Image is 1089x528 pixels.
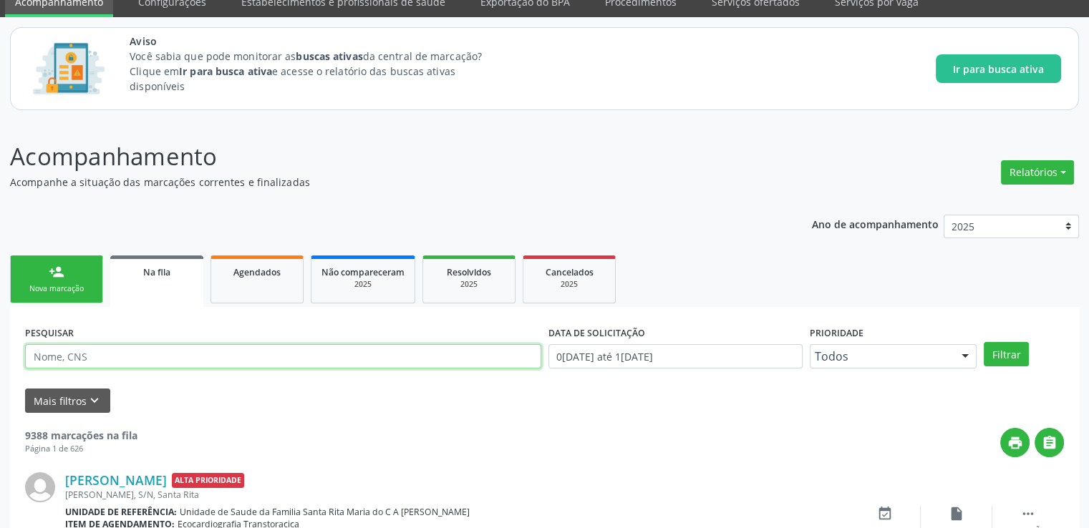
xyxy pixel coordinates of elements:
[877,506,893,522] i: event_available
[25,443,137,455] div: Página 1 de 626
[87,393,102,409] i: keyboard_arrow_down
[179,64,272,78] strong: Ir para busca ativa
[233,266,281,278] span: Agendados
[180,506,470,518] span: Unidade de Saude da Familia Santa Rita Maria do C A [PERSON_NAME]
[812,215,939,233] p: Ano de acompanhamento
[953,62,1044,77] span: Ir para busca ativa
[321,279,405,290] div: 2025
[1020,506,1036,522] i: 
[815,349,948,363] span: Todos
[49,264,64,280] div: person_add
[130,49,508,94] p: Você sabia que pode monitorar as da central de marcação? Clique em e acesse o relatório das busca...
[296,49,362,63] strong: buscas ativas
[25,472,55,502] img: img
[810,322,863,344] label: Prioridade
[447,266,491,278] span: Resolvidos
[1035,428,1064,457] button: 
[1000,428,1030,457] button: print
[949,506,964,522] i: insert_drive_file
[65,489,849,501] div: [PERSON_NAME], S/N, Santa Rita
[548,322,645,344] label: DATA DE SOLICITAÇÃO
[65,506,177,518] b: Unidade de referência:
[1001,160,1074,185] button: Relatórios
[25,429,137,442] strong: 9388 marcações na fila
[28,36,110,101] img: Imagem de CalloutCard
[548,344,803,368] input: Selecione um intervalo
[21,283,92,294] div: Nova marcação
[1042,435,1057,451] i: 
[25,344,541,368] input: Nome, CNS
[25,388,110,414] button: Mais filtroskeyboard_arrow_down
[143,266,170,278] span: Na fila
[321,266,405,278] span: Não compareceram
[936,54,1061,83] button: Ir para busca ativa
[25,322,74,344] label: PESQUISAR
[10,175,758,190] p: Acompanhe a situação das marcações correntes e finalizadas
[172,473,244,488] span: Alta Prioridade
[546,266,594,278] span: Cancelados
[433,279,505,290] div: 2025
[1007,435,1023,451] i: print
[130,34,508,49] span: Aviso
[65,472,167,488] a: [PERSON_NAME]
[984,342,1029,366] button: Filtrar
[10,139,758,175] p: Acompanhamento
[533,279,605,290] div: 2025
